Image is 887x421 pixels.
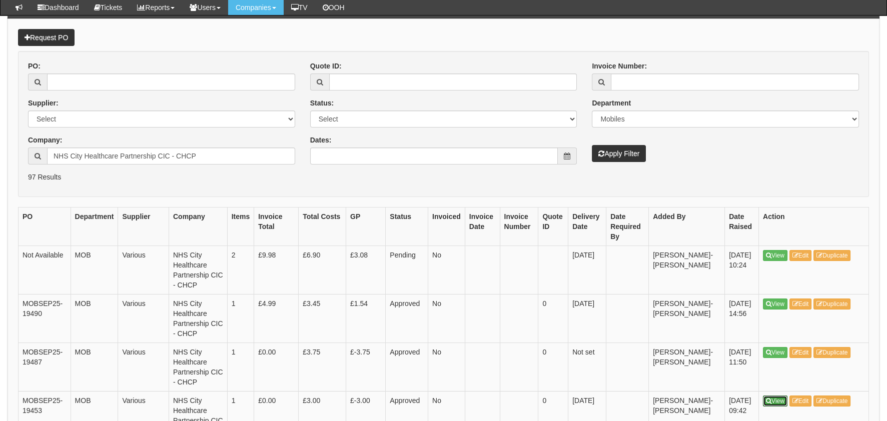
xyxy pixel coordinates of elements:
td: NHS City Healthcare Partnership CIC - CHCP [169,245,227,294]
td: NHS City Healthcare Partnership CIC - CHCP [169,342,227,391]
th: Date Required By [606,207,649,245]
td: £0.00 [254,342,299,391]
td: [DATE] [568,245,606,294]
a: Edit [789,250,812,261]
label: PO: [28,61,41,71]
label: Department [592,98,631,108]
td: £6.90 [299,245,346,294]
td: [PERSON_NAME]-[PERSON_NAME] [649,245,725,294]
th: Invoice Total [254,207,299,245]
th: Invoice Date [465,207,500,245]
a: Duplicate [813,250,850,261]
a: View [763,395,787,406]
td: £3.45 [299,294,346,342]
label: Company: [28,135,62,145]
a: Edit [789,347,812,358]
th: Action [759,207,869,245]
label: Supplier: [28,98,59,108]
p: 97 Results [28,172,859,182]
th: PO [19,207,71,245]
a: Duplicate [813,395,850,406]
th: Items [227,207,254,245]
td: 0 [538,342,568,391]
td: 1 [227,294,254,342]
td: Not Available [19,245,71,294]
td: £3.08 [346,245,386,294]
label: Status: [310,98,334,108]
td: Not set [568,342,606,391]
a: View [763,298,787,309]
td: 0 [538,294,568,342]
td: [DATE] [568,294,606,342]
td: MOB [71,294,118,342]
td: MOBSEP25-19490 [19,294,71,342]
th: GP [346,207,386,245]
td: £4.99 [254,294,299,342]
td: [DATE] 14:56 [725,294,759,342]
td: Various [118,294,169,342]
td: Pending [386,245,428,294]
td: [PERSON_NAME]-[PERSON_NAME] [649,342,725,391]
button: Apply Filter [592,145,646,162]
a: Duplicate [813,347,850,358]
td: No [428,342,465,391]
th: Invoice Number [500,207,538,245]
td: MOB [71,245,118,294]
td: £9.98 [254,245,299,294]
td: Approved [386,342,428,391]
a: View [763,347,787,358]
td: No [428,245,465,294]
td: £3.75 [299,342,346,391]
a: Edit [789,395,812,406]
td: MOB [71,342,118,391]
a: View [763,250,787,261]
th: Added By [649,207,725,245]
th: Quote ID [538,207,568,245]
td: No [428,294,465,342]
td: 2 [227,245,254,294]
th: Company [169,207,227,245]
th: Department [71,207,118,245]
td: £-3.75 [346,342,386,391]
td: MOBSEP25-19487 [19,342,71,391]
td: Various [118,245,169,294]
th: Status [386,207,428,245]
th: Total Costs [299,207,346,245]
td: NHS City Healthcare Partnership CIC - CHCP [169,294,227,342]
label: Quote ID: [310,61,342,71]
td: [DATE] 10:24 [725,245,759,294]
label: Dates: [310,135,332,145]
td: [PERSON_NAME]-[PERSON_NAME] [649,294,725,342]
th: Date Raised [725,207,759,245]
th: Invoiced [428,207,465,245]
a: Edit [789,298,812,309]
a: Duplicate [813,298,850,309]
a: Request PO [18,29,75,46]
td: 1 [227,342,254,391]
label: Invoice Number: [592,61,647,71]
td: [DATE] 11:50 [725,342,759,391]
td: £1.54 [346,294,386,342]
th: Delivery Date [568,207,606,245]
td: Various [118,342,169,391]
td: Approved [386,294,428,342]
th: Supplier [118,207,169,245]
